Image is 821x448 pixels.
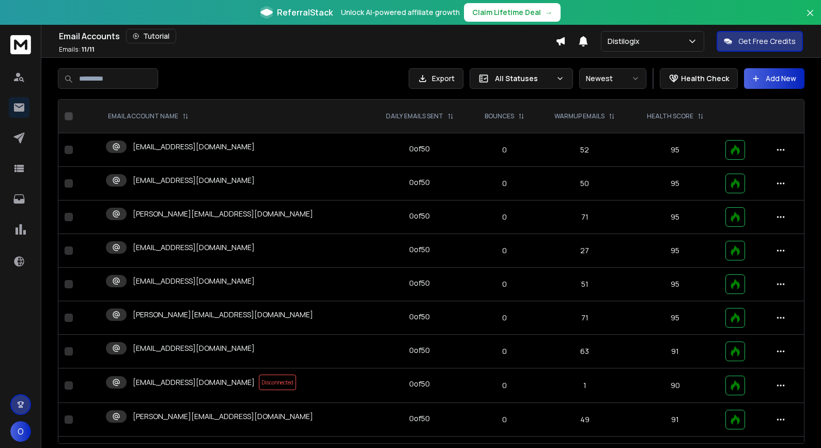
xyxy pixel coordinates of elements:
[477,245,532,256] p: 0
[554,112,605,120] p: WARMUP EMAILS
[738,36,796,47] p: Get Free Credits
[10,421,31,442] button: O
[59,45,95,54] p: Emails :
[631,403,719,437] td: 91
[631,133,719,167] td: 95
[477,212,532,222] p: 0
[495,73,552,84] p: All Statuses
[477,178,532,189] p: 0
[409,211,430,221] div: 0 of 50
[59,29,555,43] div: Email Accounts
[133,310,313,320] p: [PERSON_NAME][EMAIL_ADDRESS][DOMAIN_NAME]
[409,68,463,89] button: Export
[538,133,631,167] td: 52
[717,31,803,52] button: Get Free Credits
[82,45,95,54] span: 11 / 11
[538,301,631,335] td: 71
[409,177,430,188] div: 0 of 50
[386,112,443,120] p: DAILY EMAILS SENT
[277,6,333,19] span: ReferralStack
[133,209,313,219] p: [PERSON_NAME][EMAIL_ADDRESS][DOMAIN_NAME]
[545,7,552,18] span: →
[133,343,255,353] p: [EMAIL_ADDRESS][DOMAIN_NAME]
[485,112,514,120] p: BOUNCES
[647,112,693,120] p: HEALTH SCORE
[409,244,430,255] div: 0 of 50
[803,6,817,31] button: Close banner
[538,335,631,368] td: 63
[477,380,532,391] p: 0
[108,112,189,120] div: EMAIL ACCOUNT NAME
[631,368,719,403] td: 90
[631,200,719,234] td: 95
[538,234,631,268] td: 27
[660,68,738,89] button: Health Check
[477,313,532,323] p: 0
[538,268,631,301] td: 51
[681,73,729,84] p: Health Check
[133,411,313,422] p: [PERSON_NAME][EMAIL_ADDRESS][DOMAIN_NAME]
[579,68,646,89] button: Newest
[259,375,296,390] span: Disconnected
[409,312,430,322] div: 0 of 50
[538,200,631,234] td: 71
[631,301,719,335] td: 95
[631,167,719,200] td: 95
[631,234,719,268] td: 95
[133,175,255,186] p: [EMAIL_ADDRESS][DOMAIN_NAME]
[409,345,430,356] div: 0 of 50
[608,36,644,47] p: Distilogix
[409,278,430,288] div: 0 of 50
[409,144,430,154] div: 0 of 50
[464,3,561,22] button: Claim Lifetime Deal→
[133,377,255,388] p: [EMAIL_ADDRESS][DOMAIN_NAME]
[133,142,255,152] p: [EMAIL_ADDRESS][DOMAIN_NAME]
[133,242,255,253] p: [EMAIL_ADDRESS][DOMAIN_NAME]
[477,279,532,289] p: 0
[538,368,631,403] td: 1
[126,29,176,43] button: Tutorial
[409,413,430,424] div: 0 of 50
[538,167,631,200] td: 50
[538,403,631,437] td: 49
[477,414,532,425] p: 0
[133,276,255,286] p: [EMAIL_ADDRESS][DOMAIN_NAME]
[409,379,430,389] div: 0 of 50
[341,7,460,18] p: Unlock AI-powered affiliate growth
[744,68,804,89] button: Add New
[631,335,719,368] td: 91
[477,346,532,357] p: 0
[631,268,719,301] td: 95
[477,145,532,155] p: 0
